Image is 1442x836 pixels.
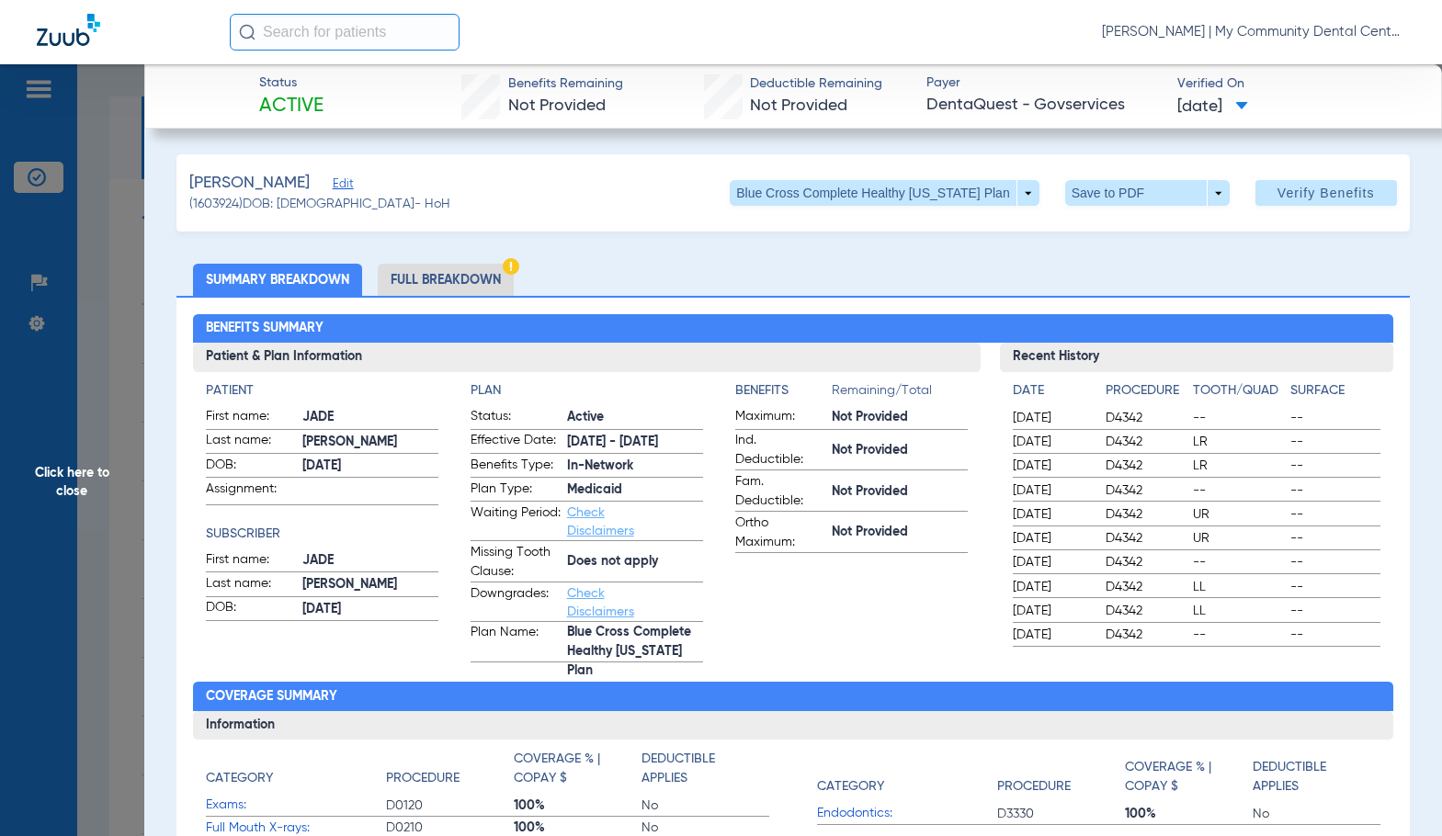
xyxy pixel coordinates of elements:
[508,97,606,114] span: Not Provided
[302,551,438,571] span: JADE
[926,94,1161,117] span: DentaQuest - Govservices
[642,796,769,815] span: No
[1013,505,1090,524] span: [DATE]
[259,94,324,119] span: Active
[1253,750,1380,803] app-breakdown-title: Deductible Applies
[1125,805,1253,823] span: 100%
[378,264,514,296] li: Full Breakdown
[1177,74,1412,94] span: Verified On
[230,14,460,51] input: Search for patients
[1290,578,1380,596] span: --
[1290,381,1380,401] h4: Surface
[730,180,1039,206] button: Blue Cross Complete Healthy [US_STATE] Plan
[1000,343,1393,372] h3: Recent History
[997,777,1071,796] h4: Procedure
[1106,553,1187,571] span: D4342
[193,264,362,296] li: Summary Breakdown
[1193,409,1284,427] span: --
[1013,457,1090,475] span: [DATE]
[206,480,296,504] span: Assignment:
[1013,381,1090,407] app-breakdown-title: Date
[1013,578,1090,596] span: [DATE]
[259,73,324,93] span: Status
[997,750,1125,803] app-breakdown-title: Procedure
[567,433,703,452] span: [DATE] - [DATE]
[1065,180,1230,206] button: Save to PDF
[386,750,514,795] app-breakdown-title: Procedure
[832,381,968,407] span: Remaining/Total
[642,750,760,788] h4: Deductible Applies
[1177,96,1248,119] span: [DATE]
[193,711,1393,740] h3: Information
[1193,433,1284,451] span: LR
[1106,602,1187,620] span: D4342
[193,314,1393,344] h2: Benefits Summary
[302,600,438,619] span: [DATE]
[1193,457,1284,475] span: LR
[1106,481,1187,500] span: D4342
[1013,481,1090,500] span: [DATE]
[193,343,981,372] h3: Patient & Plan Information
[1193,381,1284,407] app-breakdown-title: Tooth/Quad
[386,796,514,815] span: D0120
[1290,529,1380,548] span: --
[1290,553,1380,571] span: --
[206,431,296,453] span: Last name:
[1193,626,1284,644] span: --
[1013,381,1090,401] h4: Date
[471,480,561,502] span: Plan Type:
[1255,180,1397,206] button: Verify Benefits
[206,407,296,429] span: First name:
[471,381,703,401] app-breakdown-title: Plan
[1193,381,1284,401] h4: Tooth/Quad
[567,552,703,571] span: Does not apply
[1290,481,1380,500] span: --
[1290,457,1380,475] span: --
[206,598,296,620] span: DOB:
[1290,381,1380,407] app-breakdown-title: Surface
[1106,409,1187,427] span: D4342
[206,525,438,544] h4: Subscriber
[193,682,1393,711] h2: Coverage Summary
[1193,553,1284,571] span: --
[1106,433,1187,451] span: D4342
[1106,381,1187,407] app-breakdown-title: Procedure
[1193,505,1284,524] span: UR
[832,408,968,427] span: Not Provided
[1013,409,1090,427] span: [DATE]
[1013,626,1090,644] span: [DATE]
[302,457,438,476] span: [DATE]
[1193,481,1284,500] span: --
[333,177,349,195] span: Edit
[642,750,769,795] app-breakdown-title: Deductible Applies
[1106,626,1187,644] span: D4342
[189,172,310,195] span: [PERSON_NAME]
[206,381,438,401] h4: Patient
[1290,602,1380,620] span: --
[735,407,825,429] span: Maximum:
[926,73,1161,93] span: Payer
[471,623,561,661] span: Plan Name:
[471,543,561,582] span: Missing Tooth Clause:
[567,480,703,500] span: Medicaid
[239,24,255,40] img: Search Icon
[514,796,642,815] span: 100%
[37,14,100,46] img: Zuub Logo
[997,805,1125,823] span: D3330
[471,503,561,540] span: Waiting Period:
[1013,529,1090,548] span: [DATE]
[386,769,460,788] h4: Procedure
[817,804,997,823] span: Endodontics:
[1193,529,1284,548] span: UR
[1193,602,1284,620] span: LL
[1125,750,1253,803] app-breakdown-title: Coverage % | Copay $
[750,97,847,114] span: Not Provided
[508,74,623,94] span: Benefits Remaining
[1350,748,1442,836] iframe: Chat Widget
[750,74,882,94] span: Deductible Remaining
[735,381,832,407] app-breakdown-title: Benefits
[302,575,438,594] span: [PERSON_NAME]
